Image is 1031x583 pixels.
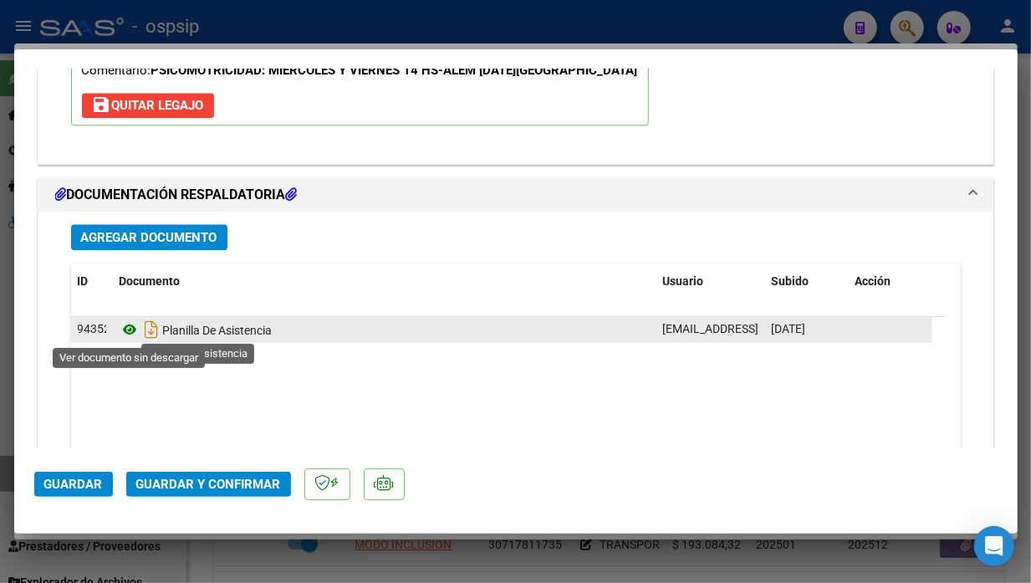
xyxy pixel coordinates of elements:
[92,95,112,115] mat-icon: save
[141,316,163,343] i: Descargar documento
[974,526,1014,566] div: Open Intercom Messenger
[855,274,891,288] span: Acción
[82,63,638,78] span: Comentario:
[71,224,227,250] button: Agregar Documento
[44,477,103,492] span: Guardar
[772,274,809,288] span: Subido
[663,274,704,288] span: Usuario
[78,322,111,335] span: 94352
[120,274,181,288] span: Documento
[38,212,993,554] div: DOCUMENTACIÓN RESPALDATORIA
[113,263,656,299] datatable-header-cell: Documento
[663,322,952,335] span: [EMAIL_ADDRESS][DOMAIN_NAME] - [PERSON_NAME] -
[82,93,214,118] button: Quitar Legajo
[765,263,849,299] datatable-header-cell: Subido
[92,98,204,113] span: Quitar Legajo
[656,263,765,299] datatable-header-cell: Usuario
[38,178,993,212] mat-expansion-panel-header: DOCUMENTACIÓN RESPALDATORIA
[71,263,113,299] datatable-header-cell: ID
[772,322,806,335] span: [DATE]
[849,263,932,299] datatable-header-cell: Acción
[81,230,217,245] span: Agregar Documento
[136,477,281,492] span: Guardar y Confirmar
[78,274,89,288] span: ID
[34,472,113,497] button: Guardar
[55,185,298,205] h1: DOCUMENTACIÓN RESPALDATORIA
[120,323,273,336] span: Planilla De Asistencia
[151,63,638,78] strong: PSICOMOTRICIDAD: MIERCOLES Y VIERNES 14 HS-ALEM [DATE][GEOGRAPHIC_DATA]
[126,472,291,497] button: Guardar y Confirmar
